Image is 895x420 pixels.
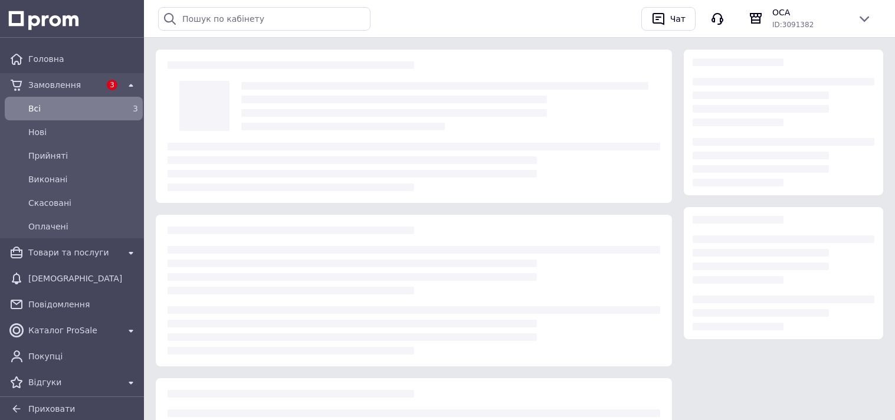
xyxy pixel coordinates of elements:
span: Всi [28,103,114,114]
span: OCA [772,6,848,18]
span: Відгуки [28,376,119,388]
button: Чат [641,7,696,31]
span: Товари та послуги [28,247,119,258]
span: Приховати [28,404,75,414]
div: Чат [668,10,688,28]
span: Нові [28,126,138,138]
span: Каталог ProSale [28,324,119,336]
span: 3 [133,104,138,113]
span: Головна [28,53,138,65]
span: Покупці [28,350,138,362]
span: ID: 3091382 [772,21,814,29]
span: Оплачені [28,221,138,232]
span: Скасовані [28,197,138,209]
span: 3 [107,80,117,90]
span: Повідомлення [28,298,138,310]
span: Прийняті [28,150,138,162]
span: Виконані [28,173,138,185]
span: Замовлення [28,79,100,91]
span: [DEMOGRAPHIC_DATA] [28,273,138,284]
input: Пошук по кабінету [158,7,371,31]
